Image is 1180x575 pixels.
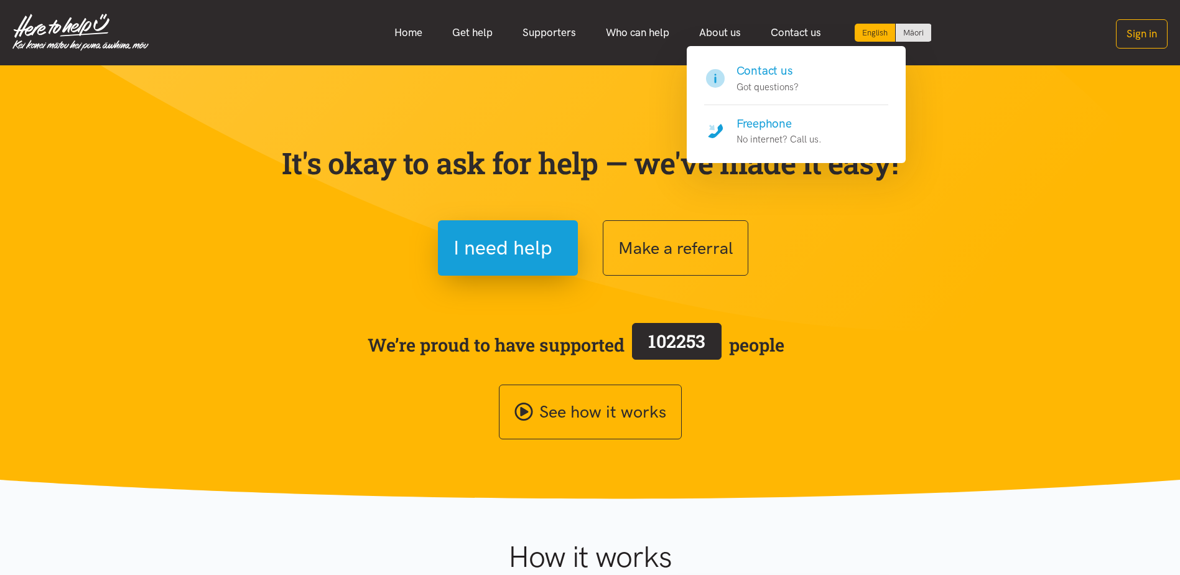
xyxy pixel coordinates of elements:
p: It's okay to ask for help — we've made it easy! [279,145,901,181]
span: 102253 [648,329,705,353]
p: Got questions? [736,80,799,95]
div: Language toggle [855,24,932,42]
button: Sign in [1116,19,1168,49]
a: About us [684,19,756,46]
div: Current language [855,24,896,42]
img: Home [12,14,149,51]
div: Contact us [687,46,906,163]
button: I need help [438,220,578,276]
span: I need help [453,232,552,264]
a: Who can help [591,19,684,46]
h4: Freephone [736,115,822,133]
a: See how it works [499,385,682,440]
a: Get help [437,19,508,46]
h1: How it works [387,539,793,575]
a: Freephone No internet? Call us. [704,105,888,147]
a: Contact us [756,19,836,46]
a: Switch to Te Reo Māori [896,24,931,42]
h4: Contact us [736,62,799,80]
a: Supporters [508,19,591,46]
p: No internet? Call us. [736,132,822,147]
a: Contact us Got questions? [704,62,888,105]
span: We’re proud to have supported people [368,320,784,369]
a: Home [379,19,437,46]
a: 102253 [625,320,729,369]
button: Make a referral [603,220,748,276]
